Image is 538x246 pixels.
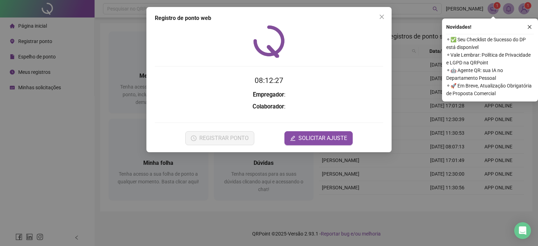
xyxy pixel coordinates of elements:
span: ⚬ 🚀 Em Breve, Atualização Obrigatória de Proposta Comercial [446,82,534,97]
strong: Colaborador [253,103,284,110]
span: ⚬ 🤖 Agente QR: sua IA no Departamento Pessoal [446,66,534,82]
h3: : [155,102,383,111]
button: REGISTRAR PONTO [185,131,254,145]
img: QRPoint [253,25,285,58]
button: editSOLICITAR AJUSTE [284,131,353,145]
strong: Empregador [253,91,284,98]
span: close [379,14,385,20]
span: ⚬ Vale Lembrar: Política de Privacidade e LGPD na QRPoint [446,51,534,66]
div: Registro de ponto web [155,14,383,22]
span: SOLICITAR AJUSTE [298,134,347,142]
div: Open Intercom Messenger [514,222,531,239]
h3: : [155,90,383,99]
span: ⚬ ✅ Seu Checklist de Sucesso do DP está disponível [446,36,534,51]
span: Novidades ! [446,23,471,31]
time: 08:12:27 [255,76,283,85]
span: close [527,24,532,29]
span: edit [290,135,296,141]
button: Close [376,11,387,22]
